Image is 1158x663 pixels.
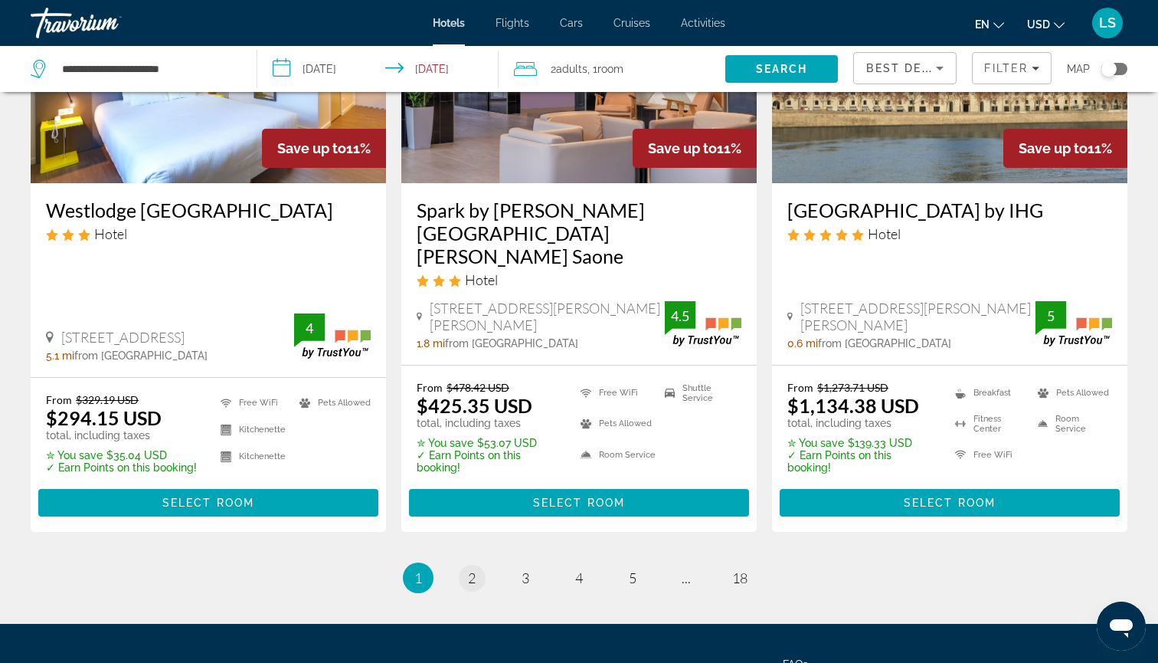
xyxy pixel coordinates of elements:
img: TrustYou guest rating badge [665,301,741,346]
li: Shuttle Service [657,381,741,404]
p: ✓ Earn Points on this booking! [787,449,936,474]
button: User Menu [1088,7,1127,39]
span: 5.1 mi [46,350,74,362]
span: , 1 [587,58,623,80]
ins: $425.35 USD [417,394,532,417]
button: Select Room [38,489,378,517]
span: ✮ You save [417,437,473,449]
p: total, including taxes [417,417,561,429]
span: from [GEOGRAPHIC_DATA] [818,337,951,350]
span: Save up to [1019,140,1088,156]
del: $478.42 USD [447,381,509,394]
a: Cruises [613,17,650,29]
div: 5 star Hotel [787,225,1112,242]
span: [STREET_ADDRESS][PERSON_NAME][PERSON_NAME] [430,300,665,333]
span: Search [756,63,808,75]
div: 11% [633,129,757,168]
span: [STREET_ADDRESS][PERSON_NAME][PERSON_NAME] [800,300,1035,333]
span: from [GEOGRAPHIC_DATA] [445,337,578,350]
div: 5 [1035,307,1066,325]
span: 5 [629,569,636,586]
li: Kitchenette [213,420,292,439]
span: Adults [556,63,587,75]
span: Select Room [533,497,625,509]
span: 1 [414,569,422,586]
span: USD [1027,18,1050,31]
del: $1,273.71 USD [817,381,888,394]
button: Toggle map [1090,62,1127,76]
p: $53.07 USD [417,437,561,449]
span: Best Deals [866,62,946,74]
p: ✓ Earn Points on this booking! [46,461,197,474]
span: Hotel [868,225,901,242]
li: Free WiFi [213,393,292,412]
li: Free WiFi [573,381,657,404]
iframe: Bouton de lancement de la fenêtre de messagerie [1097,602,1146,651]
span: Save up to [277,140,346,156]
span: 18 [732,569,747,586]
span: 4 [575,569,583,586]
span: From [417,381,443,394]
ins: $1,134.38 USD [787,394,919,417]
p: total, including taxes [46,429,197,441]
span: 3 [522,569,529,586]
span: [STREET_ADDRESS] [61,329,185,346]
span: Hotel [465,271,498,288]
li: Pets Allowed [292,393,371,412]
button: Filters [972,52,1052,84]
span: ✮ You save [46,449,103,461]
p: ✓ Earn Points on this booking! [417,449,561,474]
a: Flights [496,17,529,29]
a: Select Room [38,493,378,510]
span: Select Room [904,497,996,509]
a: Spark by [PERSON_NAME][GEOGRAPHIC_DATA][PERSON_NAME] Saone [417,199,741,267]
span: From [787,381,813,394]
span: Hotel [94,225,127,242]
a: Travorium [31,3,184,43]
span: Select Room [162,497,254,509]
span: ... [682,569,691,586]
div: 3 star Hotel [417,271,741,288]
div: 3 star Hotel [46,225,371,242]
li: Room Service [573,443,657,466]
del: $329.19 USD [76,393,139,406]
a: [GEOGRAPHIC_DATA] by IHG [787,199,1112,222]
mat-select: Sort by [866,59,944,77]
li: Kitchenette [213,447,292,466]
button: Change language [975,13,1004,35]
p: $139.33 USD [787,437,936,449]
span: 0.6 mi [787,337,818,350]
a: Select Room [780,493,1120,510]
a: Activities [681,17,725,29]
button: Search [725,55,839,83]
input: Search hotel destination [61,57,234,80]
a: Hotels [433,17,465,29]
button: Select check in and out date [257,46,499,92]
a: Westlodge [GEOGRAPHIC_DATA] [46,199,371,222]
ins: $294.15 USD [46,406,162,429]
span: Room [597,63,623,75]
button: Change currency [1027,13,1065,35]
span: From [46,393,72,406]
li: Fitness Center [947,412,1029,435]
span: 2 [551,58,587,80]
nav: Pagination [31,563,1127,593]
button: Select Room [409,489,749,517]
li: Free WiFi [947,443,1029,466]
button: Travelers: 2 adults, 0 children [499,46,725,92]
li: Breakfast [947,381,1029,404]
span: Map [1067,58,1090,80]
li: Pets Allowed [573,412,657,435]
span: Save up to [648,140,717,156]
span: 1.8 mi [417,337,445,350]
li: Pets Allowed [1030,381,1112,404]
img: TrustYou guest rating badge [294,313,371,359]
a: Cars [560,17,583,29]
div: 11% [1003,129,1127,168]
